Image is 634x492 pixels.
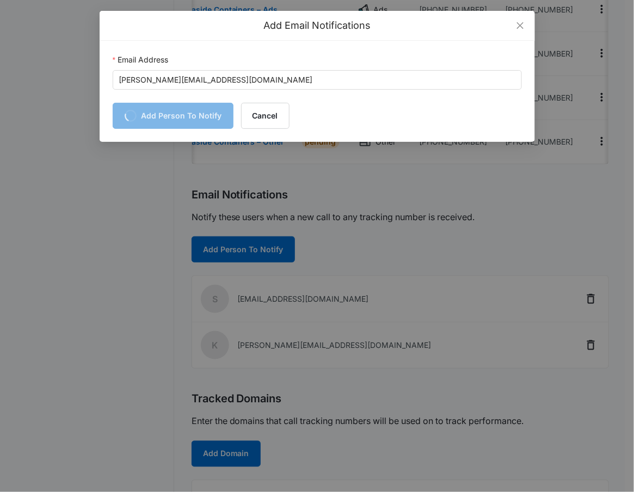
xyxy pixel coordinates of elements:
[241,103,290,129] button: Cancel
[113,20,522,32] div: Add Email Notifications
[113,54,168,66] label: Email Address
[516,21,525,30] span: close
[113,70,522,90] input: Email Address
[506,11,535,40] button: Close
